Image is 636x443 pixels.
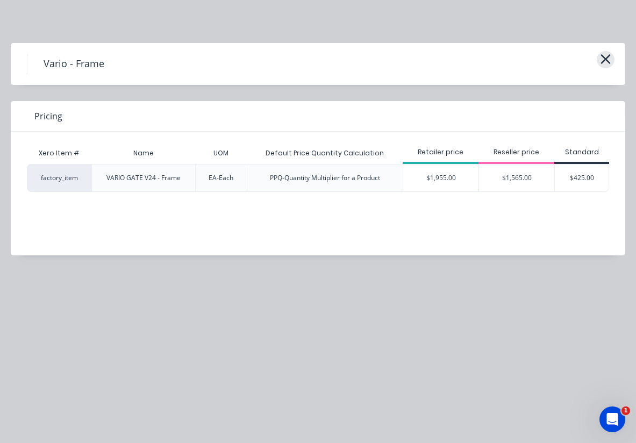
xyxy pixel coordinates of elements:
span: Pricing [34,110,62,123]
div: $1,955.00 [403,165,478,191]
div: Standard [554,147,609,157]
div: Name [125,140,162,167]
div: factory_item [27,164,91,192]
div: $425.00 [555,165,609,191]
div: VARIO GATE V24 - Frame [106,173,181,183]
div: PPQ-Quantity Multiplier for a Product [270,173,380,183]
div: Xero Item # [27,142,91,164]
div: EA-Each [209,173,233,183]
h4: Vario - Frame [27,54,120,74]
div: Default Price Quantity Calculation [257,140,392,167]
span: 1 [621,406,630,415]
iframe: Intercom live chat [599,406,625,432]
div: UOM [205,140,237,167]
div: Reseller price [478,147,554,157]
div: $1,565.00 [479,165,554,191]
div: Retailer price [403,147,478,157]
